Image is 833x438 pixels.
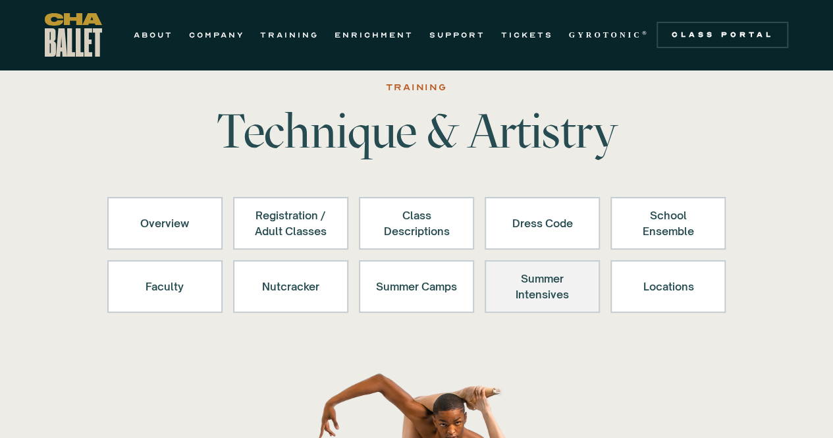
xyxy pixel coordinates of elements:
[250,271,331,302] div: Nutcracker
[134,27,173,43] a: ABOUT
[501,27,553,43] a: TICKETS
[502,207,583,239] div: Dress Code
[569,30,642,40] strong: GYROTONIC
[124,207,205,239] div: Overview
[569,27,649,43] a: GYROTONIC®
[485,260,600,313] a: Summer Intensives
[335,27,414,43] a: ENRICHMENT
[642,30,649,36] sup: ®
[250,207,331,239] div: Registration / Adult Classes
[628,207,709,239] div: School Ensemble
[211,107,622,155] h1: Technique & Artistry
[260,27,319,43] a: TRAINING
[628,271,709,302] div: Locations
[359,260,474,313] a: Summer Camps
[124,271,205,302] div: Faculty
[189,27,244,43] a: COMPANY
[233,197,348,250] a: Registration /Adult Classes
[386,80,446,96] div: Training
[359,197,474,250] a: Class Descriptions
[485,197,600,250] a: Dress Code
[610,260,726,313] a: Locations
[502,271,583,302] div: Summer Intensives
[664,30,780,40] div: Class Portal
[376,271,457,302] div: Summer Camps
[610,197,726,250] a: School Ensemble
[45,13,102,57] a: home
[107,260,223,313] a: Faculty
[233,260,348,313] a: Nutcracker
[657,22,788,48] a: Class Portal
[107,197,223,250] a: Overview
[376,207,457,239] div: Class Descriptions
[429,27,485,43] a: SUPPORT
